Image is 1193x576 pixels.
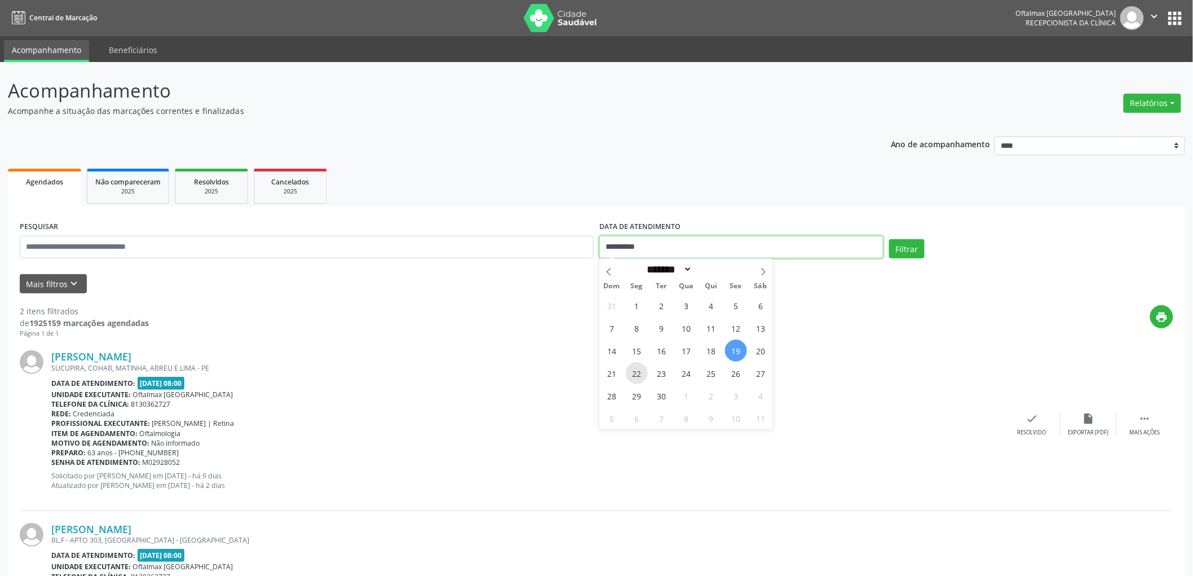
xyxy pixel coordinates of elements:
[1026,18,1116,28] span: Recepcionista da clínica
[626,340,648,362] span: Setembro 15, 2025
[723,283,748,290] span: Sex
[626,294,648,316] span: Setembro 1, 2025
[891,137,991,151] p: Ano de acompanhamento
[601,317,623,339] span: Setembro 7, 2025
[183,187,240,196] div: 2025
[601,362,623,384] span: Setembro 21, 2025
[51,551,135,560] b: Data de atendimento:
[725,407,747,429] span: Outubro 10, 2025
[675,362,697,384] span: Setembro 24, 2025
[51,458,140,467] b: Senha de atendimento:
[725,362,747,384] span: Setembro 26, 2025
[194,177,229,187] span: Resolvidos
[51,471,1004,490] p: Solicitado por [PERSON_NAME] em [DATE] - há 9 dias Atualizado por [PERSON_NAME] em [DATE] - há 2 ...
[1124,94,1181,113] button: Relatórios
[750,340,772,362] span: Setembro 20, 2025
[51,363,1004,373] div: SUCUPIRA, COHAB, MATINHA, ABREU E LIMA - PE
[8,105,832,117] p: Acompanhe a situação das marcações correntes e finalizadas
[643,263,693,275] select: Month
[1148,10,1161,23] i: 
[143,458,180,467] span: M02928052
[20,350,43,374] img: img
[675,317,697,339] span: Setembro 10, 2025
[725,294,747,316] span: Setembro 5, 2025
[20,274,87,294] button: Mais filtroskeyboard_arrow_down
[700,294,722,316] span: Setembro 4, 2025
[725,317,747,339] span: Setembro 12, 2025
[725,340,747,362] span: Setembro 19, 2025
[675,385,697,407] span: Outubro 1, 2025
[674,283,699,290] span: Qua
[8,8,97,27] a: Central de Marcação
[272,177,310,187] span: Cancelados
[51,350,131,363] a: [PERSON_NAME]
[601,294,623,316] span: Agosto 31, 2025
[140,429,181,438] span: Oftalmologia
[750,362,772,384] span: Setembro 27, 2025
[51,379,135,388] b: Data de atendimento:
[29,318,149,328] strong: 1925159 marcações agendadas
[700,385,722,407] span: Outubro 2, 2025
[651,407,673,429] span: Outubro 7, 2025
[101,40,165,60] a: Beneficiários
[750,385,772,407] span: Outubro 4, 2025
[1144,6,1165,30] button: 
[26,177,63,187] span: Agendados
[692,263,730,275] input: Year
[51,562,131,571] b: Unidade executante:
[750,407,772,429] span: Outubro 11, 2025
[20,523,43,547] img: img
[750,294,772,316] span: Setembro 6, 2025
[675,340,697,362] span: Setembro 17, 2025
[675,294,697,316] span: Setembro 3, 2025
[675,407,697,429] span: Outubro 8, 2025
[1165,8,1185,28] button: apps
[601,407,623,429] span: Outubro 5, 2025
[1016,8,1116,18] div: Oftalmax [GEOGRAPHIC_DATA]
[73,409,115,419] span: Credenciada
[1026,412,1039,425] i: check
[1018,429,1046,437] div: Resolvido
[8,77,832,105] p: Acompanhamento
[20,317,149,329] div: de
[626,385,648,407] span: Setembro 29, 2025
[599,218,681,236] label: DATA DE ATENDIMENTO
[626,362,648,384] span: Setembro 22, 2025
[51,429,138,438] b: Item de agendamento:
[20,305,149,317] div: 2 itens filtrados
[748,283,773,290] span: Sáb
[599,283,624,290] span: Dom
[624,283,649,290] span: Seg
[29,13,97,23] span: Central de Marcação
[51,448,86,458] b: Preparo:
[601,340,623,362] span: Setembro 14, 2025
[51,419,150,428] b: Profissional executante:
[651,294,673,316] span: Setembro 2, 2025
[152,419,235,428] span: [PERSON_NAME] | Retina
[133,390,233,399] span: Oftalmax [GEOGRAPHIC_DATA]
[51,438,149,448] b: Motivo de agendamento:
[138,549,185,562] span: [DATE] 08:00
[651,317,673,339] span: Setembro 9, 2025
[651,340,673,362] span: Setembro 16, 2025
[20,218,58,236] label: PESQUISAR
[626,317,648,339] span: Setembro 8, 2025
[51,523,131,535] a: [PERSON_NAME]
[51,399,129,409] b: Telefone da clínica:
[51,390,131,399] b: Unidade executante:
[51,409,71,419] b: Rede:
[68,278,81,290] i: keyboard_arrow_down
[626,407,648,429] span: Outubro 6, 2025
[699,283,723,290] span: Qui
[700,340,722,362] span: Setembro 18, 2025
[1150,305,1173,328] button: print
[1130,429,1160,437] div: Mais ações
[651,362,673,384] span: Setembro 23, 2025
[133,562,233,571] span: Oftalmax [GEOGRAPHIC_DATA]
[95,177,161,187] span: Não compareceram
[750,317,772,339] span: Setembro 13, 2025
[4,40,89,62] a: Acompanhamento
[725,385,747,407] span: Outubro 3, 2025
[152,438,200,448] span: Não informado
[1156,311,1168,323] i: print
